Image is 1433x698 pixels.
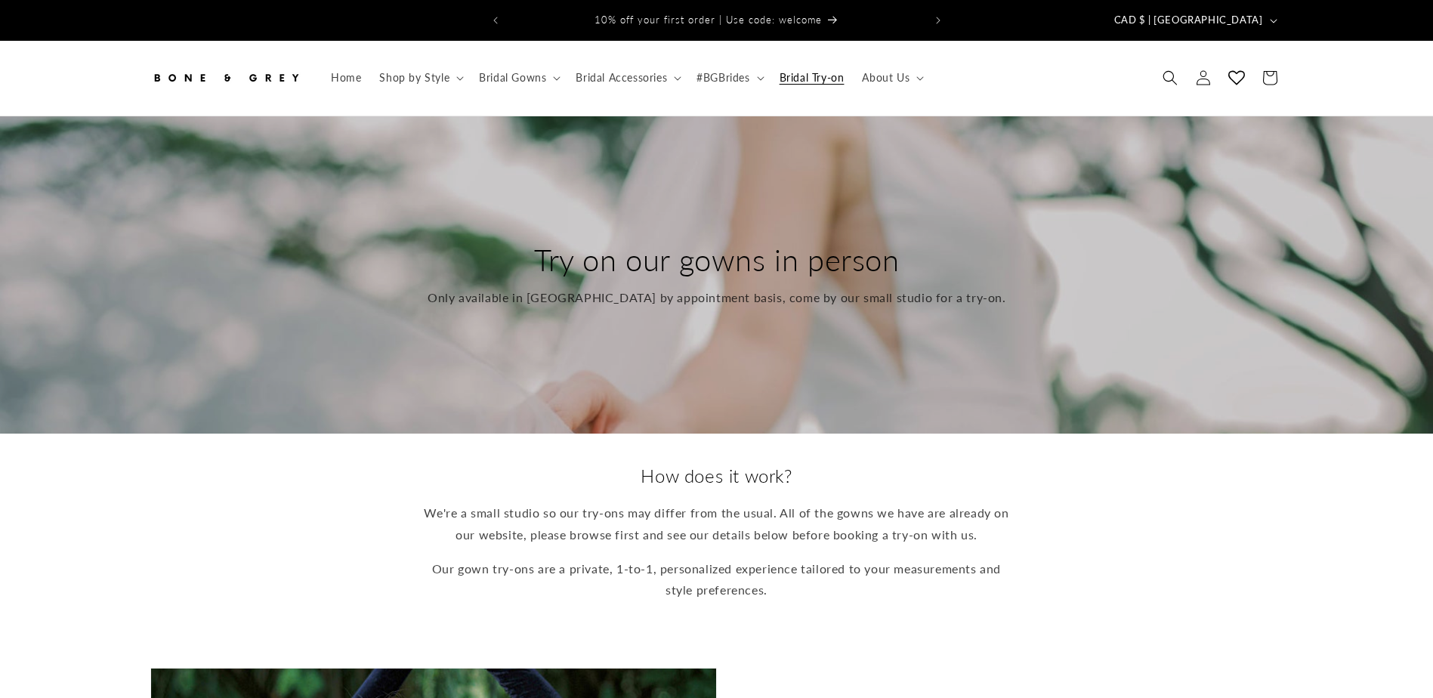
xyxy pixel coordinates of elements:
span: CAD $ | [GEOGRAPHIC_DATA] [1114,13,1263,28]
summary: Bridal Accessories [567,62,687,94]
span: Home [331,71,361,85]
button: Previous announcement [479,6,512,35]
p: We're a small studio so our try-ons may differ from the usual. All of the gowns we have are alrea... [422,502,1011,546]
summary: Shop by Style [370,62,470,94]
h2: Try on our gowns in person [428,240,1006,280]
span: Bridal Try-on [780,71,845,85]
p: Our gown try-ons are a private, 1-to-1, personalized experience tailored to your measurements and... [422,558,1011,602]
a: Bone and Grey Bridal [144,56,307,100]
h2: How does it work? [422,464,1011,487]
span: 10% off your first order | Use code: welcome [595,14,822,26]
a: Home [322,62,370,94]
span: #BGBrides [696,71,749,85]
p: Only available in [GEOGRAPHIC_DATA] by appointment basis, come by our small studio for a try-on. [428,287,1006,309]
span: Bridal Accessories [576,71,667,85]
a: Bridal Try-on [771,62,854,94]
span: Bridal Gowns [479,71,546,85]
button: CAD $ | [GEOGRAPHIC_DATA] [1105,6,1283,35]
summary: Bridal Gowns [470,62,567,94]
button: Next announcement [922,6,955,35]
summary: Search [1154,61,1187,94]
summary: #BGBrides [687,62,770,94]
span: Shop by Style [379,71,449,85]
span: About Us [862,71,910,85]
img: Bone and Grey Bridal [150,61,301,94]
summary: About Us [853,62,930,94]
